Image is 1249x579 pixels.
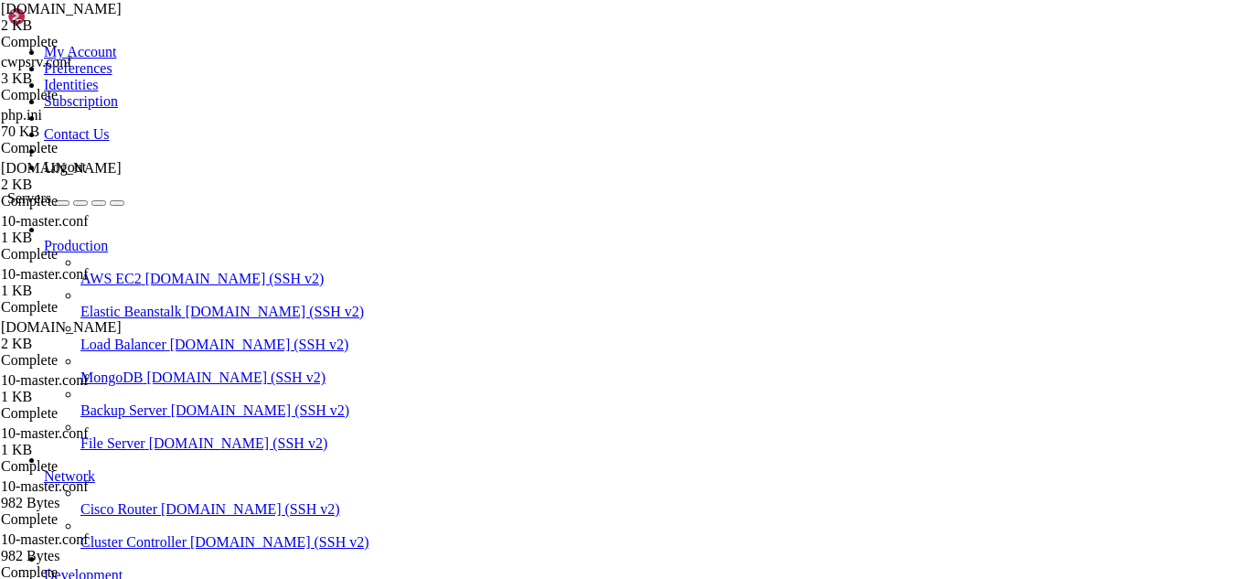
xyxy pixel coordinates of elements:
span: [DOMAIN_NAME] [1,160,122,176]
div: 2 KB [1,336,170,352]
span: [DOMAIN_NAME] [1,319,122,335]
div: 982 Bytes [1,548,170,564]
div: 3 KB [1,70,170,87]
span: cwpsrv.conf [1,54,72,70]
span: 10-master.conf [1,372,170,405]
div: Complete [1,458,170,475]
span: 10-master.conf [1,213,89,229]
span: 10-master.conf [1,478,170,511]
span: 10-master.conf [1,531,89,547]
div: Complete [1,299,170,316]
div: Complete [1,352,170,369]
div: Complete [1,246,170,263]
div: 1 KB [1,230,170,246]
div: Complete [1,34,170,50]
div: 1 KB [1,442,170,458]
span: 10-master.conf [1,372,89,388]
div: 1 KB [1,283,170,299]
div: 70 KB [1,123,170,140]
span: main.cf [1,319,170,352]
div: Complete [1,140,170,156]
span: 10-master.conf [1,425,170,458]
div: 982 Bytes [1,495,170,511]
div: 2 KB [1,177,170,193]
span: 10-master.conf [1,478,89,494]
div: Complete [1,193,170,209]
span: 10-master.conf [1,266,170,299]
div: Complete [1,511,170,528]
span: 10-master.conf [1,425,89,441]
span: main.cf [1,160,170,193]
span: cwpsrv.conf [1,54,170,87]
span: php.ini [1,107,42,123]
span: main.cf [1,1,170,34]
div: Complete [1,405,170,422]
span: 10-master.conf [1,531,170,564]
span: php.ini [1,107,170,140]
div: 2 KB [1,17,170,34]
div: Complete [1,87,170,103]
span: [DOMAIN_NAME] [1,1,122,16]
div: 1 KB [1,389,170,405]
span: 10-master.conf [1,213,170,246]
span: 10-master.conf [1,266,89,282]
